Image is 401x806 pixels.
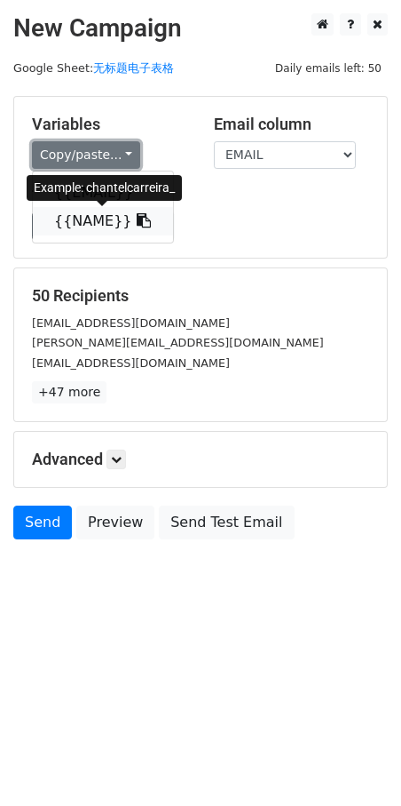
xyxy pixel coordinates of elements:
[269,59,388,78] span: Daily emails left: 50
[312,721,401,806] iframe: Chat Widget
[76,506,154,539] a: Preview
[13,13,388,44] h2: New Campaign
[32,450,369,469] h5: Advanced
[32,316,230,330] small: [EMAIL_ADDRESS][DOMAIN_NAME]
[13,506,72,539] a: Send
[33,207,173,235] a: {{NAME}}
[93,61,174,75] a: 无标题电子表格
[27,175,182,201] div: Example: chantelcarreira_
[269,61,388,75] a: Daily emails left: 50
[214,115,369,134] h5: Email column
[32,115,187,134] h5: Variables
[159,506,294,539] a: Send Test Email
[32,356,230,370] small: [EMAIL_ADDRESS][DOMAIN_NAME]
[32,381,106,403] a: +47 more
[13,61,174,75] small: Google Sheet:
[32,141,140,169] a: Copy/paste...
[32,286,369,306] h5: 50 Recipients
[32,336,324,349] small: [PERSON_NAME][EMAIL_ADDRESS][DOMAIN_NAME]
